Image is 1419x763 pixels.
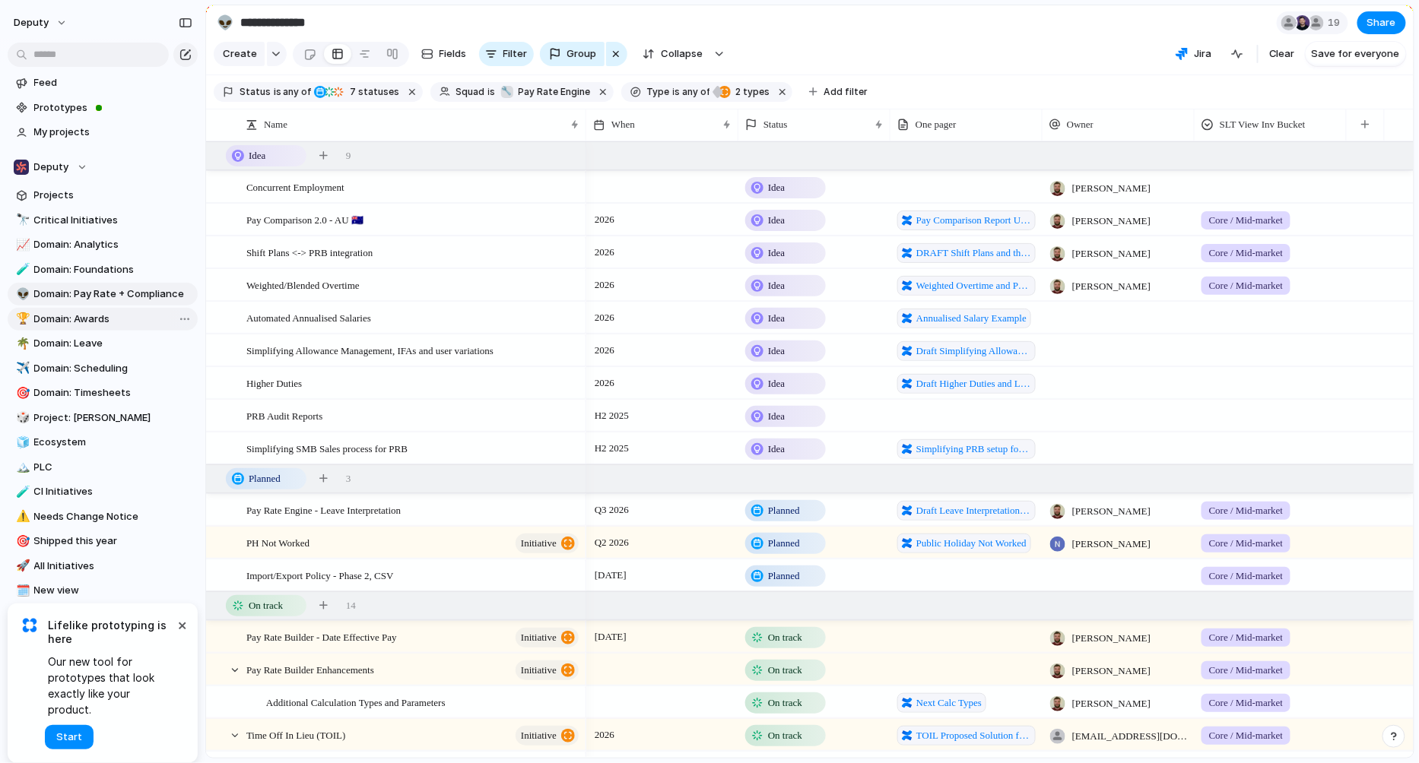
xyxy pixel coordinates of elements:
[34,484,192,499] span: CI Initiatives
[647,85,670,99] span: Type
[34,100,192,116] span: Prototypes
[673,85,681,99] span: is
[1072,181,1151,196] span: [PERSON_NAME]
[34,336,192,351] span: Domain: Leave
[48,619,175,646] span: Lifelike prototyping is here
[8,156,198,179] button: Deputy
[681,85,710,99] span: any of
[591,211,618,229] span: 2026
[14,361,29,376] button: ✈️
[346,86,359,97] span: 7
[591,726,618,744] span: 2026
[485,84,499,100] button: is
[34,460,192,475] span: PLC
[173,616,192,634] button: Dismiss
[246,341,494,359] span: Simplifying Allowance Management, IFAs and user variations
[567,46,597,62] span: Group
[1263,42,1301,66] button: Clear
[8,233,198,256] a: 📈Domain: Analytics
[897,276,1036,296] a: Weighted Overtime and Pay Rate Blending
[1269,46,1295,62] span: Clear
[916,728,1031,743] span: TOIL Proposed Solution for Deputy
[916,278,1031,293] span: Weighted Overtime and Pay Rate Blending
[223,46,257,62] span: Create
[897,341,1036,361] a: Draft Simplifying Allowance Management
[34,237,192,252] span: Domain: Analytics
[246,243,373,261] span: Shift Plans <-> PRB integration
[768,278,785,293] span: Idea
[8,431,198,454] div: 🧊Ecosystem
[763,117,788,132] span: Status
[497,84,594,100] button: 🔧Pay Rate Engine
[768,695,802,711] span: On track
[768,503,800,518] span: Planned
[8,283,198,306] div: 👽Domain: Pay Rate + Compliance
[8,480,198,503] a: 🧪CI Initiatives
[768,245,785,261] span: Idea
[916,245,1031,261] span: DRAFT Shift Plans and the Pay Rate Builder
[1170,43,1217,65] button: Jira
[768,536,800,551] span: Planned
[521,725,557,746] span: initiative
[897,309,1031,328] a: Annualised Salary Example
[768,213,785,228] span: Idea
[916,344,1031,359] span: Draft Simplifying Allowance Management
[16,261,27,278] div: 🧪
[34,160,69,175] span: Deputy
[34,125,192,140] span: My projects
[213,11,237,35] button: 👽
[1209,213,1283,228] span: Core / Mid-market
[8,381,198,404] a: 🎯Domain: Timesheets
[14,312,29,327] button: 🏆
[14,287,29,302] button: 👽
[16,310,27,328] div: 🏆
[591,309,618,327] span: 2026
[897,501,1036,521] a: Draft Leave Interpretation and the Pay Rate Engine
[916,311,1027,326] span: Annualised Salary Example
[1209,568,1283,584] span: Core / Mid-market
[346,471,351,486] span: 3
[8,308,198,331] a: 🏆Domain: Awards
[1072,214,1151,229] span: [PERSON_NAME]
[14,15,49,30] span: deputy
[14,213,29,228] button: 🔭
[516,533,579,553] button: initiative
[271,84,314,100] button: isany of
[16,557,27,575] div: 🚀
[45,725,94,749] button: Start
[1312,46,1400,62] span: Save for everyone
[14,509,29,524] button: ⚠️
[16,582,27,600] div: 🗓️
[8,555,198,578] div: 🚀All Initiatives
[711,84,773,100] button: 2 types
[34,435,192,450] span: Ecosystem
[217,12,233,33] div: 👽
[246,660,374,678] span: Pay Rate Builder Enhancements
[800,81,877,103] button: Add filter
[768,311,785,326] span: Idea
[611,117,635,132] span: When
[16,211,27,229] div: 🔭
[34,410,192,426] span: Project: [PERSON_NAME]
[249,471,281,486] span: Planned
[1072,729,1188,744] span: [EMAIL_ADDRESS][DOMAIN_NAME]
[731,85,770,99] span: types
[521,660,557,681] span: initiative
[768,568,800,584] span: Planned
[521,627,557,648] span: initiative
[34,262,192,277] span: Domain: Foundations
[246,374,302,391] span: Higher Duties
[501,86,513,98] div: 🔧
[1072,631,1151,646] span: [PERSON_NAME]
[591,628,630,646] span: [DATE]
[8,332,198,355] a: 🌴Domain: Leave
[246,309,371,326] span: Automated Annualised Salaries
[503,46,528,62] span: Filter
[519,85,591,99] span: Pay Rate Engine
[488,85,496,99] span: is
[1072,246,1151,261] span: [PERSON_NAME]
[456,85,485,99] span: Squad
[897,374,1036,394] a: Draft Higher Duties and Location based pay rates
[8,97,198,119] a: Prototypes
